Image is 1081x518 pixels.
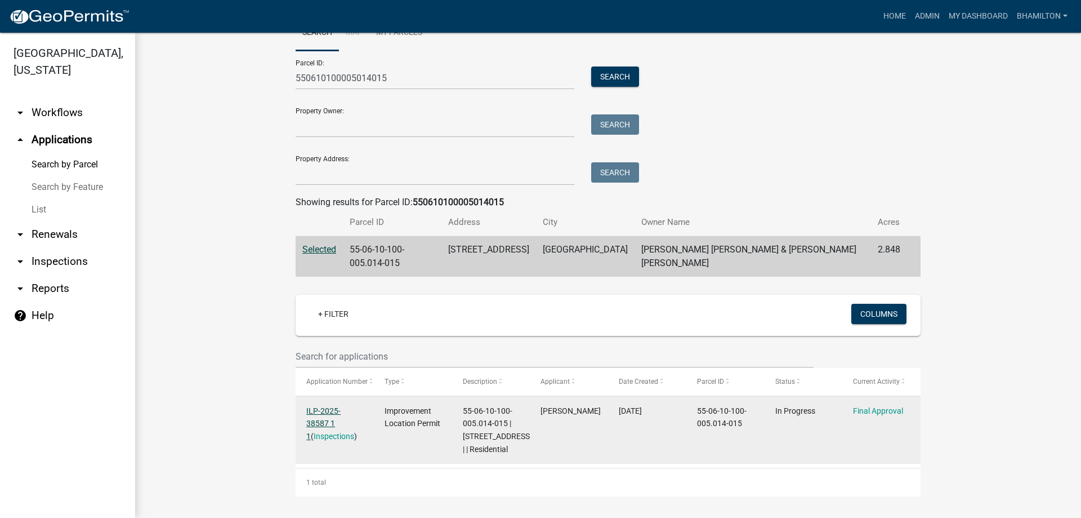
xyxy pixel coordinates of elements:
span: Lori Baker [540,406,601,415]
td: [PERSON_NAME] [PERSON_NAME] & [PERSON_NAME] [PERSON_NAME] [635,236,871,277]
a: bhamilton [1012,6,1072,27]
button: Search [591,67,639,87]
span: Applicant [540,378,570,386]
strong: 550610100005014015 [413,197,504,207]
button: Search [591,162,639,183]
a: ILP-2025-38587 1 1 [306,406,341,441]
button: Columns [851,304,906,324]
span: Status [775,378,795,386]
div: 1 total [296,468,921,497]
span: Description [463,378,497,386]
button: Search [591,114,639,135]
th: Acres [871,209,907,236]
span: Improvement Location Permit [385,406,440,428]
input: Search for applications [296,345,814,368]
td: [GEOGRAPHIC_DATA] [536,236,635,277]
span: 55-06-10-100-005.014-015 [697,406,747,428]
th: Parcel ID [343,209,441,236]
a: My Dashboard [944,6,1012,27]
a: Inspections [314,432,354,441]
span: Type [385,378,399,386]
a: Final Approval [853,406,903,415]
datatable-header-cell: Current Activity [842,368,921,395]
div: Showing results for Parcel ID: [296,196,921,209]
datatable-header-cell: Applicant [530,368,608,395]
datatable-header-cell: Application Number [296,368,374,395]
i: arrow_drop_down [14,106,27,119]
datatable-header-cell: Status [765,368,843,395]
i: arrow_drop_down [14,228,27,241]
datatable-header-cell: Type [374,368,452,395]
td: [STREET_ADDRESS] [441,236,536,277]
i: arrow_drop_up [14,133,27,147]
a: Admin [910,6,944,27]
td: 55-06-10-100-005.014-015 [343,236,441,277]
datatable-header-cell: Parcel ID [686,368,765,395]
span: Parcel ID [697,378,724,386]
span: Application Number [306,378,368,386]
th: Address [441,209,536,236]
th: City [536,209,635,236]
i: arrow_drop_down [14,282,27,295]
th: Owner Name [635,209,871,236]
a: Home [879,6,910,27]
i: help [14,309,27,322]
datatable-header-cell: Description [452,368,530,395]
span: Date Created [619,378,658,386]
div: ( ) [306,405,363,443]
span: In Progress [775,406,815,415]
span: Current Activity [853,378,900,386]
i: arrow_drop_down [14,255,27,268]
span: 08/29/2025 [619,406,642,415]
a: + Filter [309,304,358,324]
a: Selected [302,244,336,255]
span: 55-06-10-100-005.014-015 | 10779 N VISTA RIDGE LN | | Residential [463,406,532,454]
a: My Parcels [369,15,429,51]
td: 2.848 [871,236,907,277]
a: Search [296,15,339,51]
datatable-header-cell: Date Created [608,368,686,395]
